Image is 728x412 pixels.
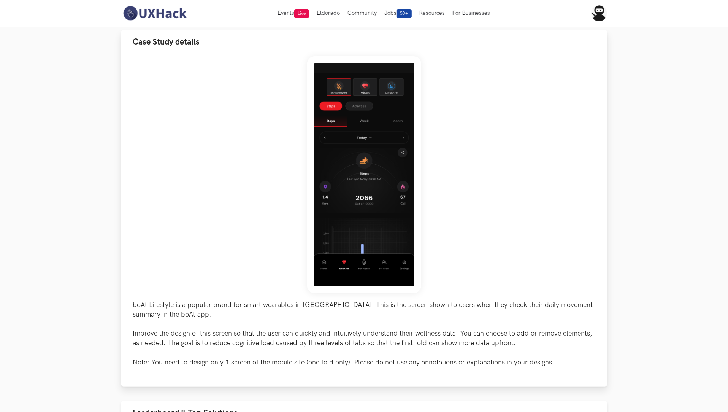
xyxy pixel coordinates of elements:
span: Live [294,9,309,18]
img: Weekend_Hackathon_73_banner.png [307,56,421,293]
span: Case Study details [133,37,200,47]
p: boAt Lifestyle is a popular brand for smart wearables in [GEOGRAPHIC_DATA]. This is the screen sh... [133,300,595,367]
span: 50+ [397,9,412,18]
img: UXHack-logo.png [121,5,189,21]
img: Your profile pic [591,5,607,21]
div: Case Study details [121,54,607,387]
button: Case Study details [121,30,607,54]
